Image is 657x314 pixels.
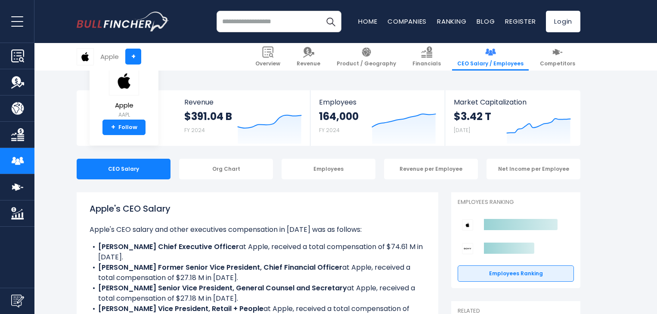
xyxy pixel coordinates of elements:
[462,219,473,231] img: Apple competitors logo
[505,17,536,26] a: Register
[320,11,341,32] button: Search
[98,283,347,293] b: [PERSON_NAME] Senior Vice President, General Counsel and Secretary
[102,120,146,135] a: +Follow
[454,126,470,134] small: [DATE]
[184,98,302,106] span: Revenue
[90,262,425,283] li: at Apple, received a total compensation of $27.18 M in [DATE].
[282,159,375,179] div: Employees
[387,17,427,26] a: Companies
[458,199,574,206] p: Employees Ranking
[109,67,139,95] img: AAPL logo
[77,159,170,179] div: CEO Salary
[458,265,574,282] a: Employees Ranking
[477,17,495,26] a: Blog
[437,17,466,26] a: Ranking
[109,102,139,109] span: Apple
[184,110,232,123] strong: $391.04 B
[332,43,401,71] a: Product / Geography
[412,60,441,67] span: Financials
[77,49,93,65] img: AAPL logo
[98,262,342,272] b: [PERSON_NAME] Former Senior Vice President, Chief Financial Officer
[454,110,491,123] strong: $3.42 T
[454,98,571,106] span: Market Capitalization
[546,11,580,32] a: Login
[176,90,310,146] a: Revenue $391.04 B FY 2024
[250,43,285,71] a: Overview
[462,243,473,254] img: Sony Group Corporation competitors logo
[98,242,239,252] b: [PERSON_NAME] Chief Executive Officer
[487,159,580,179] div: Net Income per Employee
[540,60,575,67] span: Competitors
[535,43,580,71] a: Competitors
[445,90,580,146] a: Market Capitalization $3.42 T [DATE]
[111,123,115,131] strong: +
[319,110,359,123] strong: 164,000
[297,60,320,67] span: Revenue
[90,202,425,215] h1: Apple's CEO Salary
[384,159,478,179] div: Revenue per Employee
[310,90,444,146] a: Employees 164,000 FY 2024
[457,60,524,67] span: CEO Salary / Employees
[90,242,425,262] li: at Apple, received a total compensation of $74.61 M in [DATE].
[255,60,280,67] span: Overview
[109,111,139,119] small: AAPL
[125,49,141,65] a: +
[77,12,169,31] img: bullfincher logo
[319,126,340,134] small: FY 2024
[179,159,273,179] div: Org Chart
[77,12,169,31] a: Go to homepage
[100,52,119,62] div: Apple
[358,17,377,26] a: Home
[90,283,425,304] li: at Apple, received a total compensation of $27.18 M in [DATE].
[452,43,529,71] a: CEO Salary / Employees
[184,126,205,134] small: FY 2024
[407,43,446,71] a: Financials
[337,60,396,67] span: Product / Geography
[90,225,425,235] p: Apple's CEO salary and other executives compensation in [DATE] was as follows:
[319,98,436,106] span: Employees
[108,66,139,120] a: Apple AAPL
[98,304,263,314] b: [PERSON_NAME] Vice President, Retail + People
[291,43,325,71] a: Revenue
